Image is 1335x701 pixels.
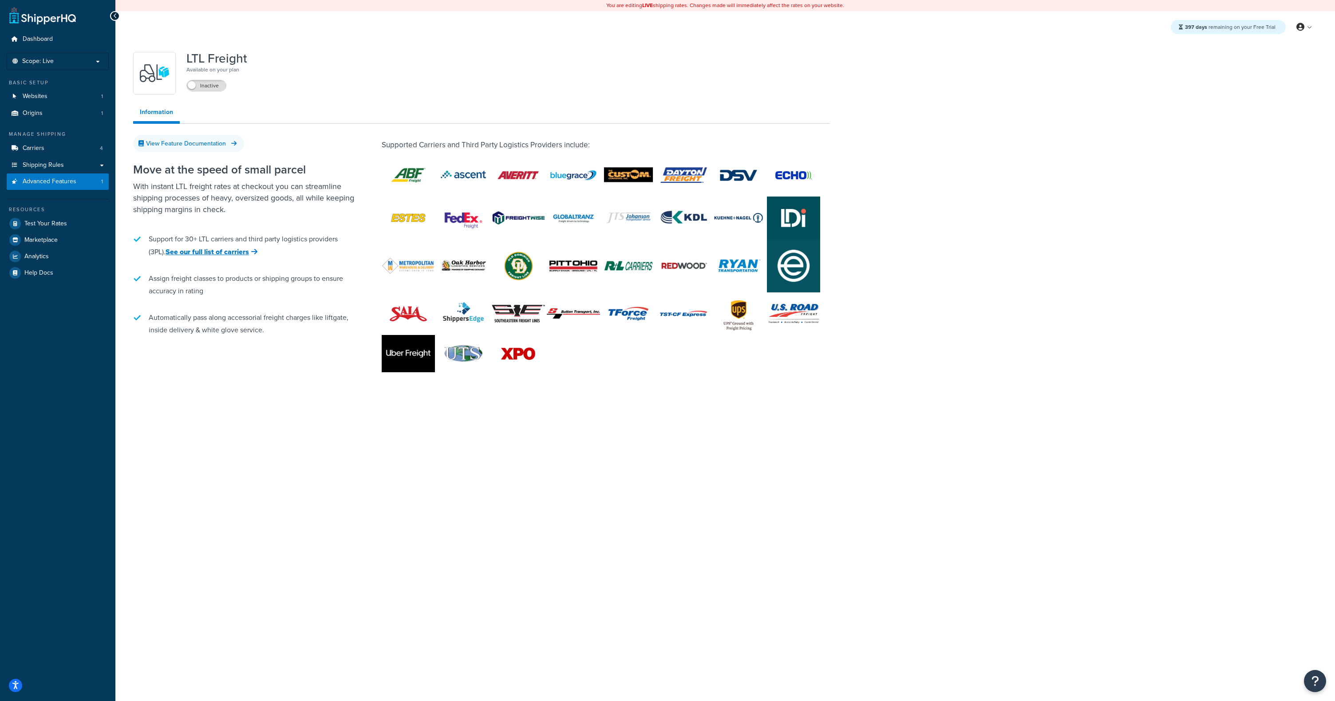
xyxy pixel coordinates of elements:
[602,292,655,335] img: TForce Freight
[7,173,109,190] li: Advanced Features
[437,199,490,236] img: FedEx Freight®
[24,236,58,244] span: Marketplace
[642,1,653,9] b: LIVE
[22,58,54,65] span: Scope: Live
[657,199,710,236] img: KDL
[133,163,355,176] h2: Move at the speed of small parcel
[437,244,490,287] img: Oak Harbor Freight
[133,181,355,215] p: With instant LTL freight rates at checkout you can streamline shipping processes of heavy, oversi...
[382,335,435,372] img: Uber Freight (Transplace)
[547,197,600,239] img: GlobalTranz Freight
[7,265,109,281] a: Help Docs
[437,292,490,335] img: ShippersEdge Freight
[23,110,43,117] span: Origins
[437,343,490,364] img: UTS
[100,145,103,152] span: 4
[547,247,600,284] img: Pitt Ohio
[23,145,44,152] span: Carriers
[1185,23,1207,31] strong: 397 days
[382,257,435,274] img: Metropolitan Warehouse & Delivery
[7,88,109,105] li: Websites
[7,31,109,47] a: Dashboard
[657,157,710,194] img: Dayton Freight™
[23,35,53,43] span: Dashboard
[767,303,820,324] img: US Road
[382,141,830,150] h5: Supported Carriers and Third Party Logistics Providers include:
[7,216,109,232] a: Test Your Rates
[602,247,655,284] img: R+L®
[186,52,247,65] h1: LTL Freight
[23,93,47,100] span: Websites
[7,105,109,122] li: Origins
[101,110,103,117] span: 1
[437,156,490,193] img: Ascent Freight
[24,220,67,228] span: Test Your Rates
[382,292,435,335] img: SAIA
[492,211,545,225] img: Freightwise
[602,157,655,194] img: Custom Co Freight
[492,247,545,284] img: Old Dominion®
[7,130,109,138] div: Manage Shipping
[101,93,103,100] span: 1
[492,157,545,194] img: Averitt Freight
[767,157,820,194] img: Echo® Global Logistics
[133,307,355,341] li: Automatically pass along accessorial freight charges like liftgate, inside delivery & white glove...
[166,247,257,257] a: See our full list of carriers
[712,244,765,287] img: Ryan Transportation Freight
[7,88,109,105] a: Websites1
[7,206,109,213] div: Resources
[1185,23,1276,31] span: remaining on your Free Trial
[382,157,435,194] img: ABF Freight™
[7,232,109,248] a: Marketplace
[382,199,435,236] img: Estes®
[24,269,53,277] span: Help Docs
[7,157,109,173] a: Shipping Rules
[767,197,820,239] img: Ship LDI Freight
[7,173,109,190] a: Advanced Features1
[7,248,109,264] a: Analytics
[133,135,244,152] a: View Feature Documentation
[24,253,49,260] span: Analytics
[657,292,710,335] img: TST-CF Express Freight™
[186,65,247,74] p: Available on your plan
[133,268,355,302] li: Assign freight classes to products or shipping groups to ensure accuracy in rating
[547,308,600,318] img: Sutton Transport Inc.
[547,154,600,197] img: BlueGrace Freight
[712,295,765,332] img: UPS® Ground with Freight Pricing
[23,178,76,185] span: Advanced Features
[492,335,545,372] img: XPO Logistics®
[23,161,64,169] span: Shipping Rules
[712,157,765,194] img: DSV Freight
[101,178,103,185] span: 1
[767,239,820,292] img: Evans Transportation
[492,305,545,323] img: Southeastern Freight Lines
[187,80,226,91] label: Inactive
[7,79,109,87] div: Basic Setup
[7,140,109,157] li: Carriers
[139,58,170,89] img: y79ZsPf0fXUFUhFXDzUgf+ktZg5F2+ohG75+v3d2s1D9TjoU8PiyCIluIjV41seZevKCRuEjTPPOKHJsQcmKCXGdfprl3L4q7...
[712,199,765,236] img: Kuehne+Nagel LTL+
[7,105,109,122] a: Origins1
[1304,670,1326,692] button: Open Resource Center
[657,247,710,284] img: Redwood Logistics
[133,228,355,263] li: Support for 30+ LTL carriers and third party logistics providers (3PL).
[602,197,655,239] img: JTS Freight
[133,103,180,124] a: Information
[7,140,109,157] a: Carriers4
